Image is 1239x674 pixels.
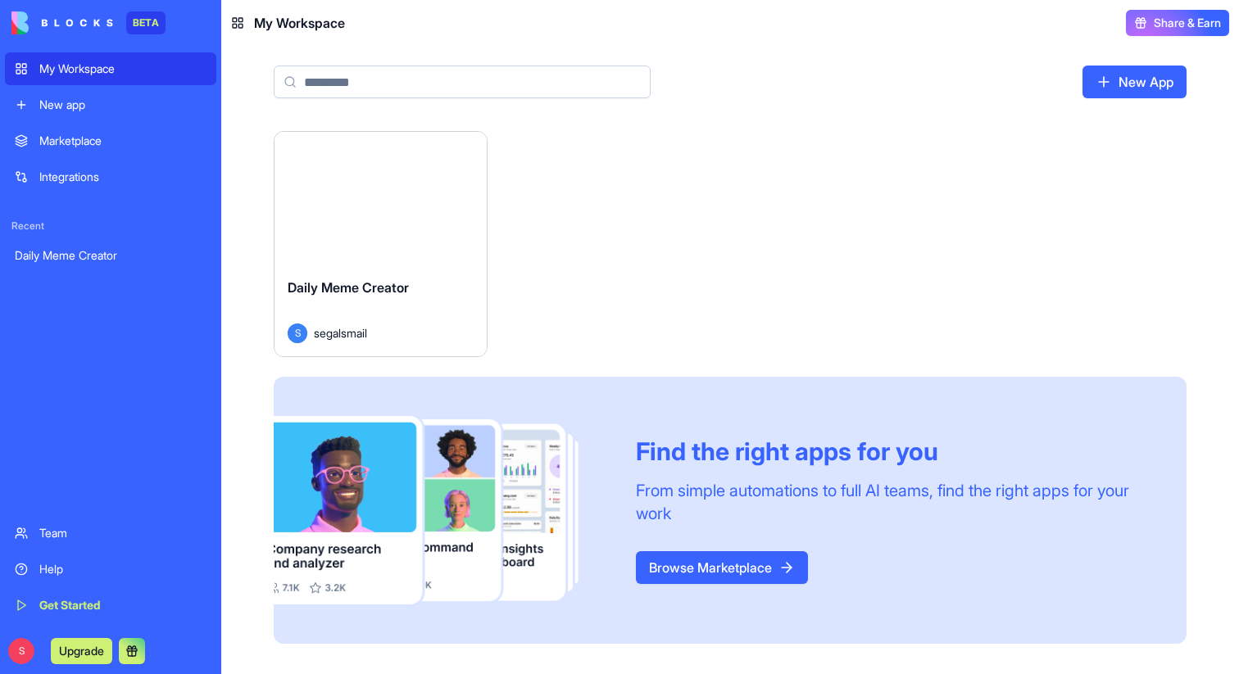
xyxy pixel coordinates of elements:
img: Frame_181_egmpey.png [274,416,610,604]
div: My Workspace [39,61,206,77]
div: Marketplace [39,133,206,149]
span: My Workspace [254,13,345,33]
a: Daily Meme CreatorSsegalsmail [274,131,488,357]
button: Share & Earn [1126,10,1229,36]
span: S [8,638,34,664]
div: Integrations [39,169,206,185]
a: Browse Marketplace [636,551,808,584]
div: BETA [126,11,166,34]
a: Get Started [5,589,216,622]
span: Recent [5,219,216,233]
div: From simple automations to full AI teams, find the right apps for your work [636,479,1147,525]
a: New App [1082,66,1187,98]
span: Share & Earn [1154,15,1221,31]
span: S [288,323,307,343]
a: Marketplace [5,124,216,157]
img: logo [11,11,113,34]
a: BETA [11,11,166,34]
div: Find the right apps for you [636,437,1147,466]
a: Upgrade [51,642,112,658]
div: New app [39,97,206,113]
a: Daily Meme Creator [5,239,216,272]
span: Daily Meme Creator [288,279,409,296]
button: Upgrade [51,638,112,664]
a: Team [5,517,216,550]
a: My Workspace [5,52,216,85]
div: Team [39,525,206,541]
span: segalsmail [314,324,367,342]
a: New app [5,88,216,121]
a: Integrations [5,161,216,193]
div: Help [39,561,206,577]
div: Get Started [39,597,206,613]
a: Help [5,553,216,586]
div: Daily Meme Creator [15,247,206,264]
